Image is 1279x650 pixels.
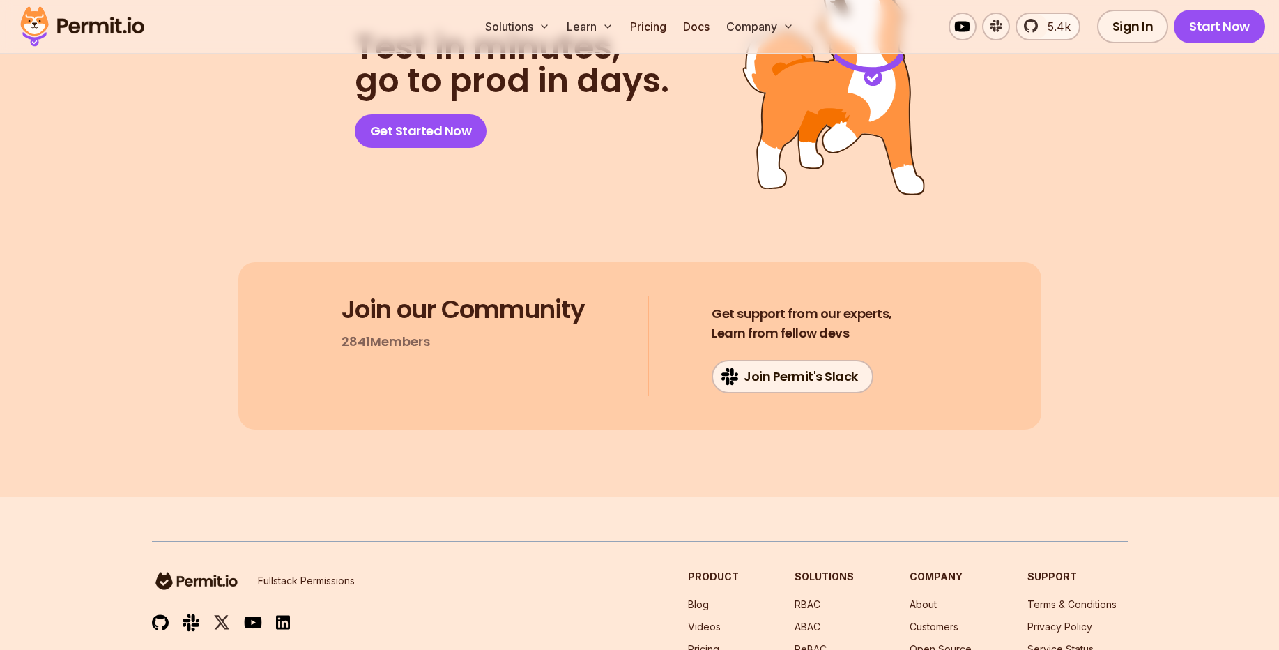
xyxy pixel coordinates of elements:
[1027,621,1092,633] a: Privacy Policy
[355,31,669,98] h2: go to prod in days.
[213,614,230,631] img: twitter
[795,621,820,633] a: ABAC
[1016,13,1080,40] a: 5.4k
[688,598,709,610] a: Blog
[1097,10,1169,43] a: Sign In
[910,570,972,584] h3: Company
[258,574,355,588] p: Fullstack Permissions
[244,614,262,630] img: youtube
[152,570,241,592] img: logo
[625,13,672,40] a: Pricing
[910,598,937,610] a: About
[152,614,169,632] img: github
[480,13,556,40] button: Solutions
[355,114,487,148] a: Get Started Now
[688,621,721,633] a: Videos
[795,570,854,584] h3: Solutions
[1027,570,1128,584] h3: Support
[910,621,958,633] a: Customers
[342,296,585,324] h3: Join our Community
[677,13,715,40] a: Docs
[1027,598,1117,610] a: Terms & Conditions
[1039,18,1071,35] span: 5.4k
[712,304,892,324] span: Get support from our experts,
[183,613,199,632] img: slack
[795,598,820,610] a: RBAC
[712,360,873,393] a: Join Permit's Slack
[712,304,892,343] h4: Learn from fellow devs
[721,13,799,40] button: Company
[14,3,151,50] img: Permit logo
[342,332,430,352] p: 2841 Members
[1174,10,1265,43] a: Start Now
[688,570,739,584] h3: Product
[561,13,619,40] button: Learn
[276,614,290,630] img: linkedin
